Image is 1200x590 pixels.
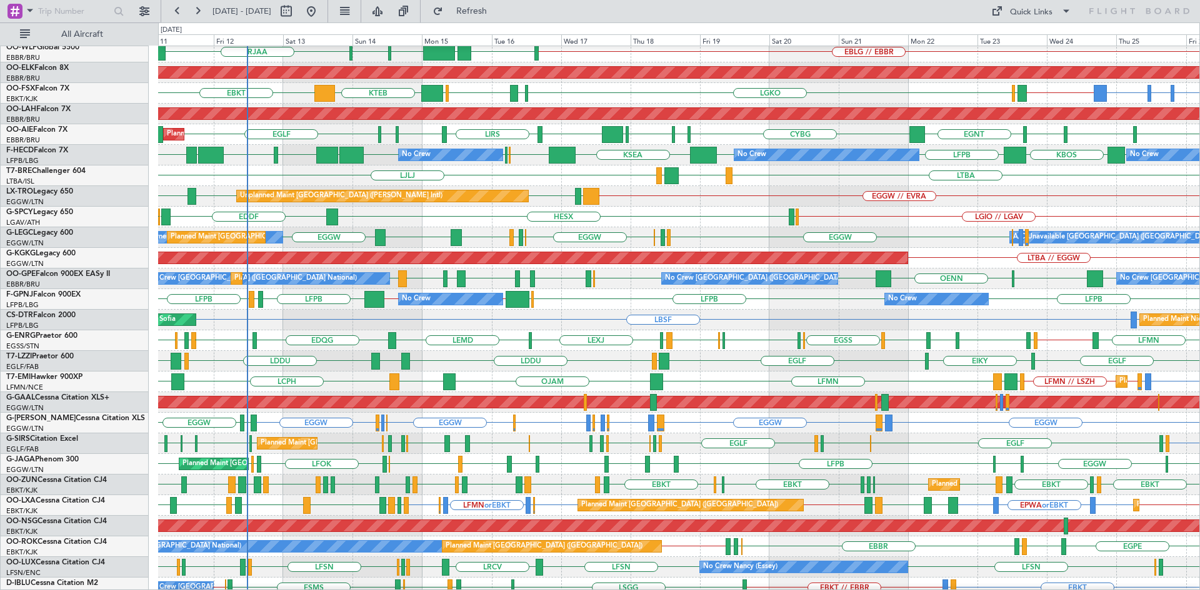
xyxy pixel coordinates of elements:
[6,85,35,92] span: OO-FSX
[6,135,40,145] a: EBBR/BRU
[6,126,67,134] a: OO-AIEFalcon 7X
[6,383,43,392] a: LFMN/NCE
[6,403,44,413] a: EGGW/LTN
[977,34,1047,46] div: Tue 23
[6,415,76,422] span: G-[PERSON_NAME]
[985,1,1077,21] button: Quick Links
[737,145,766,164] div: No Crew
[6,147,68,154] a: F-HECDFalcon 7X
[561,34,631,46] div: Wed 17
[665,269,874,288] div: No Crew [GEOGRAPHIC_DATA] ([GEOGRAPHIC_DATA] National)
[6,435,78,443] a: G-SIRSCitation Excel
[167,125,364,144] div: Planned Maint [GEOGRAPHIC_DATA] ([GEOGRAPHIC_DATA])
[6,291,33,298] span: F-GPNJ
[6,342,39,351] a: EGSS/STN
[6,465,44,474] a: EGGW/LTN
[212,6,271,17] span: [DATE] - [DATE]
[6,94,37,104] a: EBKT/KJK
[6,188,33,195] span: LX-TRO
[6,126,33,134] span: OO-AIE
[6,115,40,124] a: EBBR/BRU
[6,270,36,278] span: OO-GPE
[6,394,35,401] span: G-GAAL
[6,312,76,319] a: CS-DTRFalcon 2000
[6,435,30,443] span: G-SIRS
[446,537,642,556] div: Planned Maint [GEOGRAPHIC_DATA] ([GEOGRAPHIC_DATA])
[6,64,69,72] a: OO-ELKFalcon 8X
[214,34,283,46] div: Fri 12
[261,434,457,453] div: Planned Maint [GEOGRAPHIC_DATA] ([GEOGRAPHIC_DATA])
[6,197,44,207] a: EGGW/LTN
[888,290,917,308] div: No Crew
[6,548,37,557] a: EBKT/KJK
[6,167,32,175] span: T7-BRE
[6,85,69,92] a: OO-FSXFalcon 7X
[6,568,41,578] a: LFSN/ENC
[1130,145,1159,164] div: No Crew
[932,475,1077,494] div: Planned Maint Kortrijk-[GEOGRAPHIC_DATA]
[6,332,36,340] span: G-ENRG
[6,167,86,175] a: T7-BREChallenger 604
[6,229,33,237] span: G-LEGC
[6,394,109,401] a: G-GAALCessna Citation XLS+
[6,579,31,587] span: D-IBLU
[6,321,39,330] a: LFPB/LBG
[769,34,839,46] div: Sat 20
[6,259,44,268] a: EGGW/LTN
[38,2,110,21] input: Trip Number
[147,269,357,288] div: No Crew [GEOGRAPHIC_DATA] ([GEOGRAPHIC_DATA] National)
[6,538,107,546] a: OO-ROKCessna Citation CJ4
[6,424,44,433] a: EGGW/LTN
[6,456,35,463] span: G-JAGA
[6,74,40,83] a: EBBR/BRU
[6,250,36,257] span: G-KGKG
[839,34,908,46] div: Sun 21
[283,34,352,46] div: Sat 13
[6,147,34,154] span: F-HECD
[6,486,37,495] a: EBKT/KJK
[402,145,431,164] div: No Crew
[1116,34,1186,46] div: Thu 25
[6,332,77,340] a: G-ENRGPraetor 600
[6,476,37,484] span: OO-ZUN
[182,455,379,473] div: Planned Maint [GEOGRAPHIC_DATA] ([GEOGRAPHIC_DATA])
[6,53,40,62] a: EBBR/BRU
[422,34,491,46] div: Mon 15
[6,44,37,51] span: OO-WLP
[6,362,39,371] a: EGLF/FAB
[6,238,44,248] a: EGGW/LTN
[6,280,40,289] a: EBBR/BRU
[171,228,367,247] div: Planned Maint [GEOGRAPHIC_DATA] ([GEOGRAPHIC_DATA])
[6,353,32,360] span: T7-LZZI
[6,456,79,463] a: G-JAGAPhenom 300
[1047,34,1116,46] div: Wed 24
[703,558,777,576] div: No Crew Nancy (Essey)
[6,415,145,422] a: G-[PERSON_NAME]Cessna Citation XLS
[6,476,107,484] a: OO-ZUNCessna Citation CJ4
[908,34,977,46] div: Mon 22
[6,445,39,454] a: EGLF/FAB
[6,559,36,566] span: OO-LUX
[32,30,132,39] span: All Aircraft
[6,106,36,113] span: OO-LAH
[6,270,110,278] a: OO-GPEFalcon 900EX EASy II
[6,497,105,504] a: OO-LXACessna Citation CJ4
[6,312,33,319] span: CS-DTR
[14,24,136,44] button: All Aircraft
[446,7,498,16] span: Refresh
[144,34,214,46] div: Thu 11
[492,34,561,46] div: Tue 16
[6,209,73,216] a: G-SPCYLegacy 650
[427,1,502,21] button: Refresh
[6,300,39,310] a: LFPB/LBG
[6,156,39,165] a: LFPB/LBG
[1010,6,1052,19] div: Quick Links
[402,290,431,308] div: No Crew
[6,373,82,381] a: T7-EMIHawker 900XP
[6,527,37,536] a: EBKT/KJK
[6,209,33,216] span: G-SPCY
[6,64,34,72] span: OO-ELK
[6,177,34,186] a: LTBA/ISL
[240,187,442,205] div: Unplanned Maint [GEOGRAPHIC_DATA] ([PERSON_NAME] Intl)
[700,34,769,46] div: Fri 19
